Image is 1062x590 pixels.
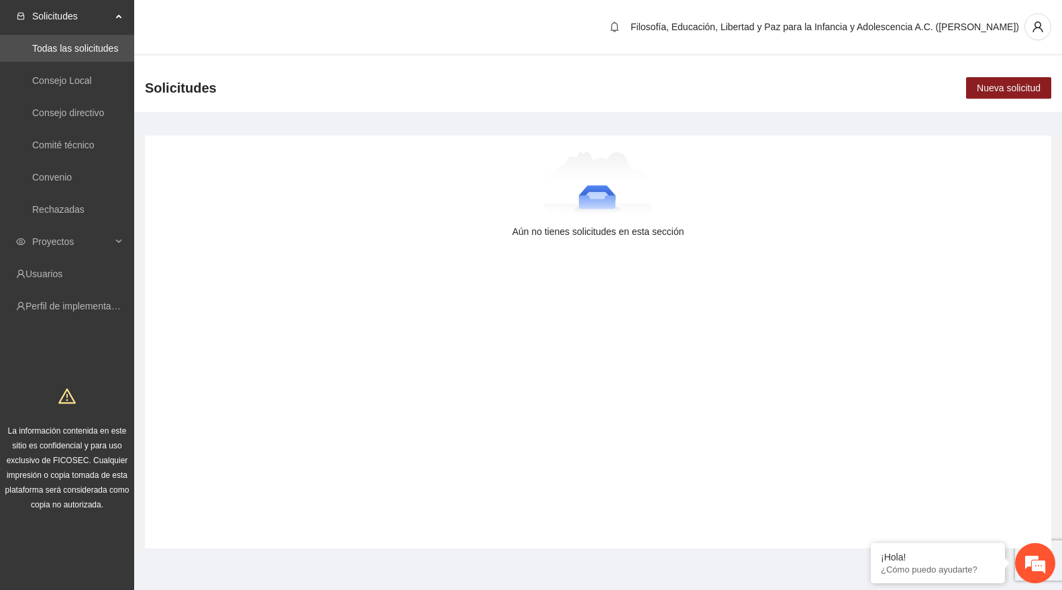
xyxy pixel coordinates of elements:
[604,21,625,32] span: bell
[32,107,104,118] a: Consejo directivo
[604,16,625,38] button: bell
[58,387,76,405] span: warning
[32,43,118,54] a: Todas las solicitudes
[32,3,111,30] span: Solicitudes
[881,552,995,562] div: ¡Hola!
[543,152,653,219] img: Aún no tienes solicitudes en esta sección
[32,75,92,86] a: Consejo Local
[5,426,129,509] span: La información contenida en este sitio es confidencial y para uso exclusivo de FICOSEC. Cualquier...
[1024,13,1051,40] button: user
[145,77,217,99] span: Solicitudes
[166,224,1030,239] div: Aún no tienes solicitudes en esta sección
[32,204,85,215] a: Rechazadas
[16,11,25,21] span: inbox
[32,140,95,150] a: Comité técnico
[881,564,995,575] p: ¿Cómo puedo ayudarte?
[1025,21,1051,33] span: user
[32,172,72,183] a: Convenio
[25,268,62,279] a: Usuarios
[16,237,25,246] span: eye
[977,81,1041,95] span: Nueva solicitud
[966,77,1051,99] button: Nueva solicitud
[25,301,130,311] a: Perfil de implementadora
[631,21,1019,32] span: Filosofía, Educación, Libertad y Paz para la Infancia y Adolescencia A.C. ([PERSON_NAME])
[32,228,111,255] span: Proyectos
